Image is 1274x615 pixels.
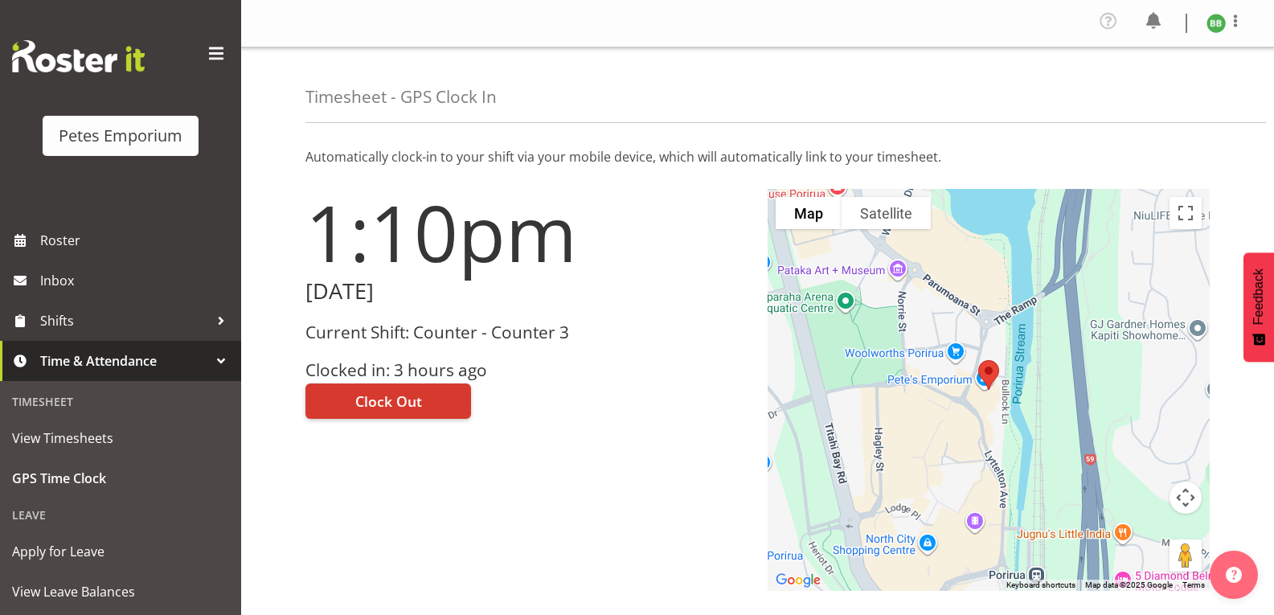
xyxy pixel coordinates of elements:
h3: Current Shift: Counter - Counter 3 [305,323,748,342]
h1: 1:10pm [305,189,748,276]
span: View Leave Balances [12,580,229,604]
span: Inbox [40,269,233,293]
a: Terms (opens in new tab) [1182,580,1205,589]
span: Feedback [1251,269,1266,325]
div: Petes Emporium [59,124,182,148]
img: Google [772,570,825,591]
h4: Timesheet - GPS Clock In [305,88,497,106]
div: Leave [4,498,237,531]
span: View Timesheets [12,426,229,450]
span: Time & Attendance [40,349,209,373]
a: GPS Time Clock [4,458,237,498]
button: Keyboard shortcuts [1006,580,1075,591]
h2: [DATE] [305,279,748,304]
img: Rosterit website logo [12,40,145,72]
img: beena-bist9974.jpg [1206,14,1226,33]
span: Map data ©2025 Google [1085,580,1173,589]
a: Open this area in Google Maps (opens a new window) [772,570,825,591]
p: Automatically clock-in to your shift via your mobile device, which will automatically link to you... [305,147,1210,166]
a: View Leave Balances [4,572,237,612]
span: Clock Out [355,391,422,412]
span: Roster [40,228,233,252]
span: Shifts [40,309,209,333]
button: Map camera controls [1170,482,1202,514]
button: Clock Out [305,383,471,419]
button: Show street map [776,197,842,229]
span: GPS Time Clock [12,466,229,490]
span: Apply for Leave [12,539,229,564]
button: Toggle fullscreen view [1170,197,1202,229]
button: Drag Pegman onto the map to open Street View [1170,539,1202,572]
button: Feedback - Show survey [1243,252,1274,362]
h3: Clocked in: 3 hours ago [305,361,748,379]
button: Show satellite imagery [842,197,931,229]
a: Apply for Leave [4,531,237,572]
div: Timesheet [4,385,237,418]
img: help-xxl-2.png [1226,567,1242,583]
a: View Timesheets [4,418,237,458]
